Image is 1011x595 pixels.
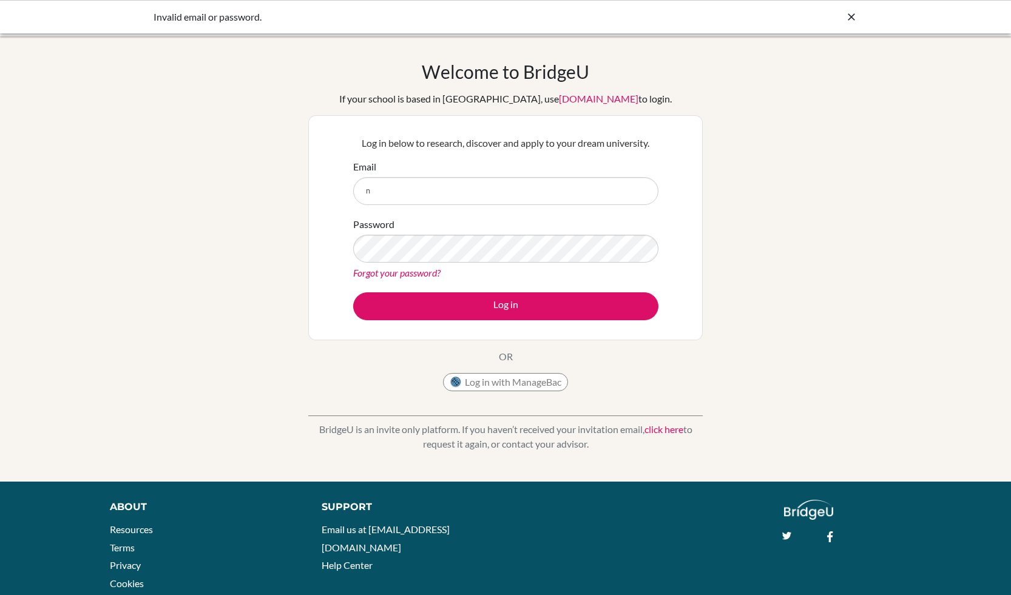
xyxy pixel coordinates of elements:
p: Log in below to research, discover and apply to your dream university. [353,136,658,150]
img: logo_white@2x-f4f0deed5e89b7ecb1c2cc34c3e3d731f90f0f143d5ea2071677605dd97b5244.png [784,500,833,520]
h1: Welcome to BridgeU [422,61,589,82]
div: Support [322,500,493,514]
button: Log in [353,292,658,320]
a: Privacy [110,559,141,571]
a: Cookies [110,577,144,589]
a: Help Center [322,559,373,571]
label: Email [353,160,376,174]
div: Invalid email or password. [154,10,675,24]
a: Email us at [EMAIL_ADDRESS][DOMAIN_NAME] [322,523,450,553]
a: click here [644,423,683,435]
p: OR [499,349,513,364]
a: Terms [110,542,135,553]
a: Forgot your password? [353,267,441,278]
p: BridgeU is an invite only platform. If you haven’t received your invitation email, to request it ... [308,422,703,451]
button: Log in with ManageBac [443,373,568,391]
div: If your school is based in [GEOGRAPHIC_DATA], use to login. [339,92,672,106]
label: Password [353,217,394,232]
a: Resources [110,523,153,535]
a: [DOMAIN_NAME] [559,93,638,104]
div: About [110,500,294,514]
